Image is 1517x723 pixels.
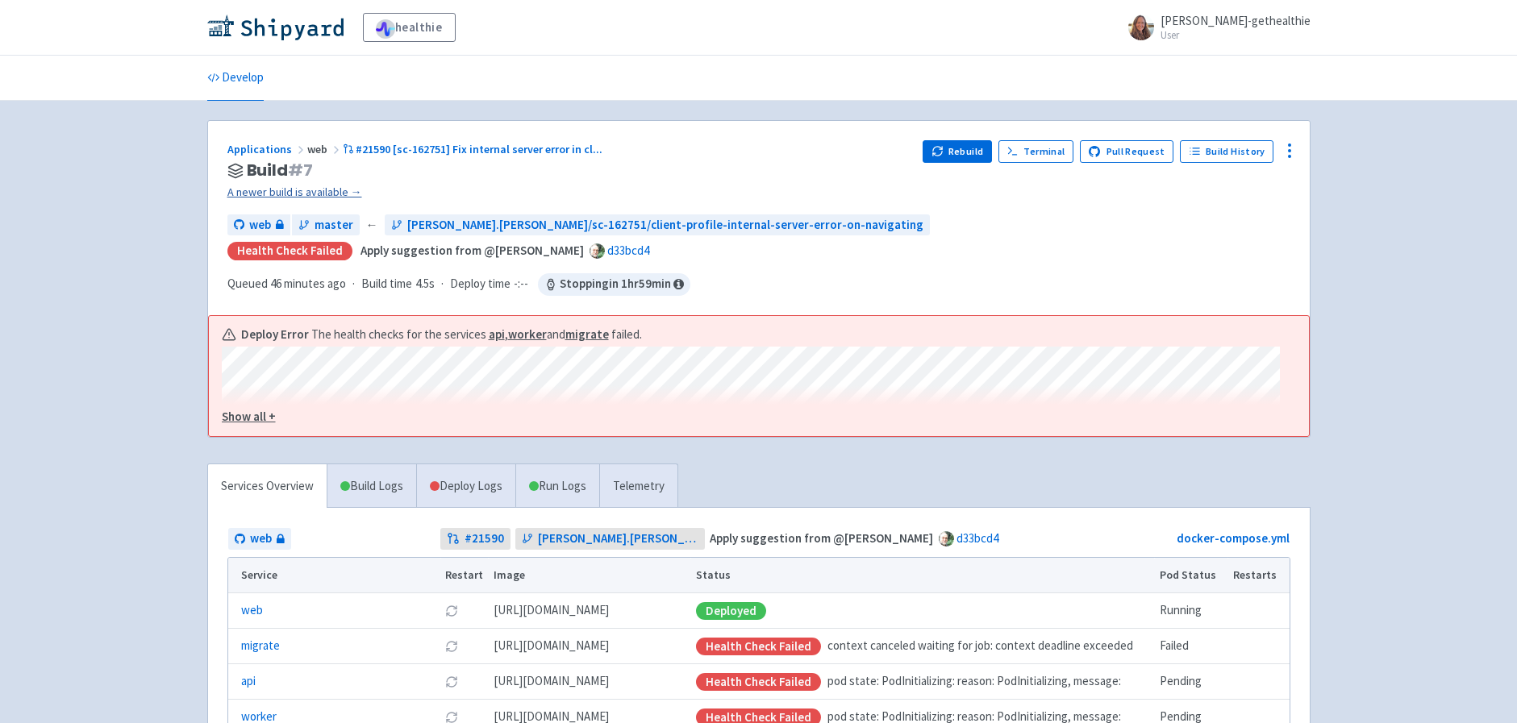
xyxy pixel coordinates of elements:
[696,673,821,691] div: Health check failed
[696,637,1149,655] div: context canceled waiting for job: context deadline exceeded
[315,216,353,235] span: master
[227,214,290,236] a: web
[1154,558,1227,593] th: Pod Status
[488,558,690,593] th: Image
[956,530,998,546] a: d33bcd4
[222,409,276,424] u: Show all +
[1161,30,1311,40] small: User
[538,273,690,296] span: Stopping in 1 hr 59 min
[1180,140,1273,163] a: Build History
[696,672,1149,691] div: pod state: PodInitializing: reason: PodInitializing, message:
[565,326,609,342] a: migrate
[207,15,344,40] img: Shipyard logo
[508,326,547,342] a: worker
[1154,593,1227,629] td: Running
[361,275,412,293] span: Build time
[241,637,280,655] a: migrate
[599,464,677,509] a: Telemetry
[227,142,307,156] a: Applications
[407,216,923,235] span: [PERSON_NAME].[PERSON_NAME]/sc-162751/client-profile-internal-server-error-on-navigating
[710,530,933,546] strong: Apply suggestion from @[PERSON_NAME]
[385,214,930,236] a: [PERSON_NAME].[PERSON_NAME]/sc-162751/client-profile-internal-server-error-on-navigating
[696,638,821,655] div: Health check failed
[1119,15,1311,40] a: [PERSON_NAME]-gethealthie User
[690,558,1154,593] th: Status
[514,275,528,293] span: -:--
[923,140,992,163] button: Rebuild
[311,326,644,344] span: The health checks for the services , and failed.
[356,142,602,156] span: #21590 [sc-162751] Fix internal server error in cl ...
[360,243,584,258] strong: Apply suggestion from @[PERSON_NAME]
[998,140,1073,163] a: Terminal
[1177,530,1290,546] a: docker-compose.yml
[607,243,649,258] a: d33bcd4
[288,159,313,181] span: # 7
[227,183,911,202] a: A newer build is available →
[366,216,378,235] span: ←
[241,672,256,691] a: api
[494,601,609,620] span: [DOMAIN_NAME][URL]
[515,464,599,509] a: Run Logs
[489,326,505,342] a: api
[307,142,343,156] span: web
[415,275,435,293] span: 4.5s
[228,528,291,550] a: web
[327,464,416,509] a: Build Logs
[1080,140,1174,163] a: Pull Request
[494,672,609,691] span: [DOMAIN_NAME][URL]
[227,242,352,260] div: Health check failed
[450,275,511,293] span: Deploy time
[247,161,313,180] span: Build
[222,408,1280,426] button: Show all +
[250,530,272,548] span: web
[227,276,346,291] span: Queued
[1161,13,1311,28] span: [PERSON_NAME]-gethealthie
[363,13,456,42] a: healthie
[696,602,766,620] div: Deployed
[538,530,698,548] span: [PERSON_NAME].[PERSON_NAME]/sc-162751/client-profile-internal-server-error-on-navigating
[1154,664,1227,700] td: Pending
[270,276,346,291] time: 46 minutes ago
[227,273,690,296] div: · ·
[445,640,458,653] button: Restart pod
[440,528,511,550] a: #21590
[207,56,264,101] a: Develop
[208,464,327,509] a: Services Overview
[494,637,609,655] span: [DOMAIN_NAME][URL]
[1154,629,1227,664] td: Failed
[416,464,515,509] a: Deploy Logs
[241,326,309,344] b: Deploy Error
[465,530,504,548] strong: # 21590
[440,558,489,593] th: Restart
[1227,558,1289,593] th: Restarts
[343,142,606,156] a: #21590 [sc-162751] Fix internal server error in cl...
[249,216,271,235] span: web
[241,601,263,620] a: web
[292,214,360,236] a: master
[515,528,705,550] a: [PERSON_NAME].[PERSON_NAME]/sc-162751/client-profile-internal-server-error-on-navigating
[445,675,458,688] button: Restart pod
[445,605,458,617] button: Restart pod
[228,558,440,593] th: Service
